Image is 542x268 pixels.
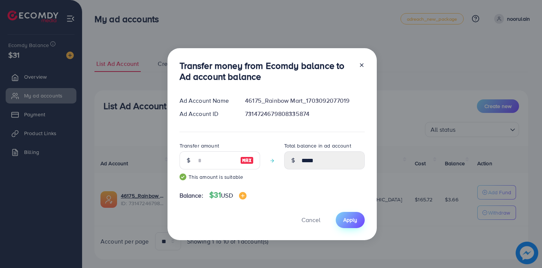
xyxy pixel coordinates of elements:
h3: Transfer money from Ecomdy balance to Ad account balance [180,60,353,82]
div: 7314724679808335874 [239,110,370,118]
img: image [240,156,254,165]
img: guide [180,174,186,180]
div: Ad Account Name [174,96,239,105]
div: Ad Account ID [174,110,239,118]
label: Total balance in ad account [284,142,351,149]
span: USD [221,191,233,199]
div: 46175_Rainbow Mart_1703092077019 [239,96,370,105]
h4: $31 [209,190,247,200]
span: Cancel [301,216,320,224]
small: This amount is suitable [180,173,260,181]
button: Apply [336,212,365,228]
button: Cancel [292,212,330,228]
span: Balance: [180,191,203,200]
label: Transfer amount [180,142,219,149]
span: Apply [343,216,357,224]
img: image [239,192,247,199]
